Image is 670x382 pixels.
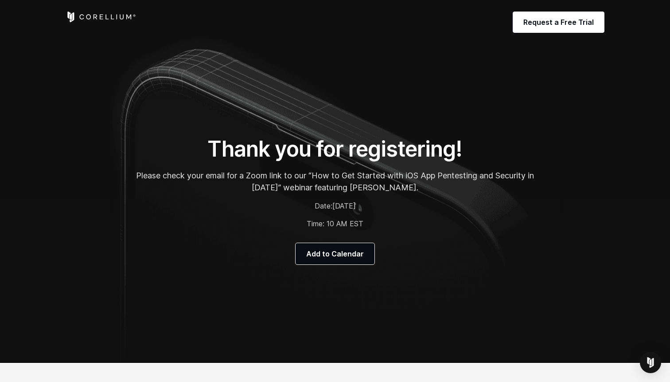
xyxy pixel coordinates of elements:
div: Open Intercom Messenger [640,352,661,373]
a: Corellium Home [66,12,136,22]
p: Please check your email for a Zoom link to our “How to Get Started with iOS App Pentesting and Se... [136,169,534,193]
span: Request a Free Trial [523,17,594,28]
span: [DATE] [332,201,356,210]
a: Request a Free Trial [513,12,604,33]
p: Time: 10 AM EST [136,218,534,229]
p: Date: [136,201,534,211]
a: Add to Calendar [296,243,374,264]
span: Add to Calendar [306,248,364,259]
h1: Thank you for registering! [136,136,534,162]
